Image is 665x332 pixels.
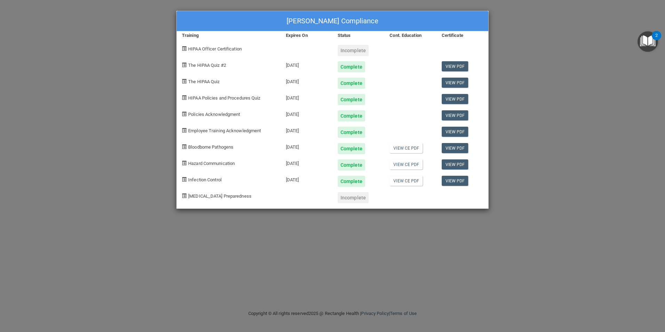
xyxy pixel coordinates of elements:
[338,94,365,105] div: Complete
[442,159,468,169] a: View PDF
[442,176,468,186] a: View PDF
[442,110,468,120] a: View PDF
[390,159,423,169] a: View CE PDF
[442,61,468,71] a: View PDF
[338,192,369,203] div: Incomplete
[188,79,219,84] span: The HIPAA Quiz
[188,161,235,166] span: Hazard Communication
[281,31,332,40] div: Expires On
[188,112,240,117] span: Policies Acknowledgment
[281,89,332,105] div: [DATE]
[338,176,365,187] div: Complete
[177,31,281,40] div: Training
[281,72,332,89] div: [DATE]
[338,127,365,138] div: Complete
[338,45,369,56] div: Incomplete
[188,144,233,150] span: Bloodborne Pathogens
[281,138,332,154] div: [DATE]
[188,63,226,68] span: The HIPAA Quiz #2
[436,31,488,40] div: Certificate
[338,61,365,72] div: Complete
[384,31,436,40] div: Cont. Education
[281,154,332,171] div: [DATE]
[442,127,468,137] a: View PDF
[281,105,332,121] div: [DATE]
[655,35,658,45] div: 2
[338,78,365,89] div: Complete
[338,110,365,121] div: Complete
[338,143,365,154] div: Complete
[281,56,332,72] div: [DATE]
[177,11,488,31] div: [PERSON_NAME] Compliance
[442,143,468,153] a: View PDF
[188,193,251,199] span: [MEDICAL_DATA] Preparedness
[332,31,384,40] div: Status
[390,176,423,186] a: View CE PDF
[188,177,222,182] span: Infection Control
[545,283,657,310] iframe: Drift Widget Chat Controller
[338,159,365,171] div: Complete
[188,46,242,52] span: HIPAA Officer Certification
[281,171,332,187] div: [DATE]
[442,78,468,88] a: View PDF
[442,94,468,104] a: View PDF
[281,121,332,138] div: [DATE]
[390,143,423,153] a: View CE PDF
[188,128,261,133] span: Employee Training Acknowledgment
[188,95,260,101] span: HIPAA Policies and Procedures Quiz
[638,31,658,52] button: Open Resource Center, 2 new notifications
